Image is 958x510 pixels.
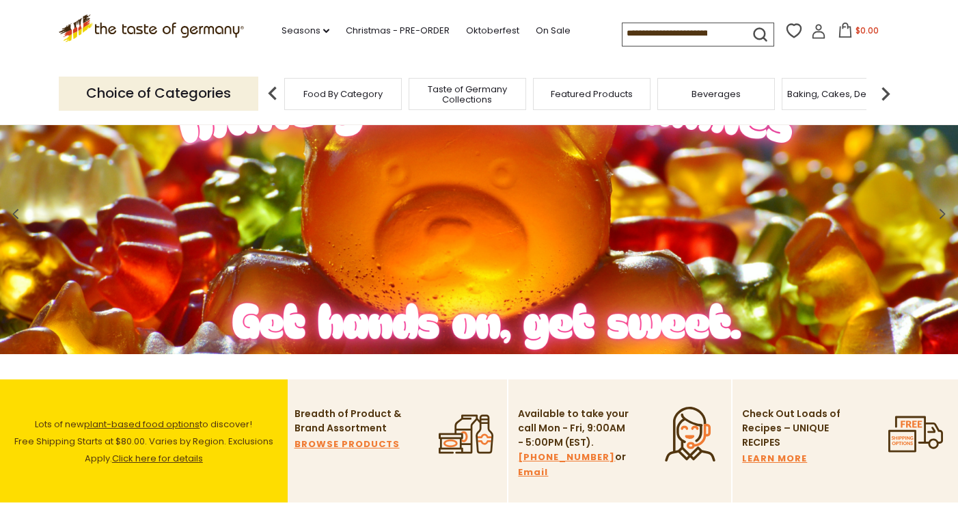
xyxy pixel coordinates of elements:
a: Christmas - PRE-ORDER [346,23,450,38]
a: Food By Category [303,89,383,99]
a: Baking, Cakes, Desserts [787,89,893,99]
a: Click here for details [112,452,203,465]
a: Oktoberfest [466,23,519,38]
span: Lots of new to discover! Free Shipping Starts at $80.00. Varies by Region. Exclusions Apply. [14,418,273,465]
a: Seasons [282,23,329,38]
a: Featured Products [551,89,633,99]
a: On Sale [536,23,571,38]
p: Choice of Categories [59,77,258,110]
img: next arrow [872,80,899,107]
a: Beverages [692,89,741,99]
a: Taste of Germany Collections [413,84,522,105]
a: LEARN MORE [742,451,807,466]
a: Email [518,465,548,480]
p: Check Out Loads of Recipes – UNIQUE RECIPES [742,407,841,450]
span: $0.00 [856,25,879,36]
a: plant-based food options [84,418,200,431]
p: Breadth of Product & Brand Assortment [295,407,407,435]
p: Available to take your call Mon - Fri, 9:00AM - 5:00PM (EST). or [518,407,631,480]
button: $0.00 [829,23,887,43]
img: previous arrow [259,80,286,107]
a: [PHONE_NUMBER] [518,450,615,465]
a: BROWSE PRODUCTS [295,437,400,452]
